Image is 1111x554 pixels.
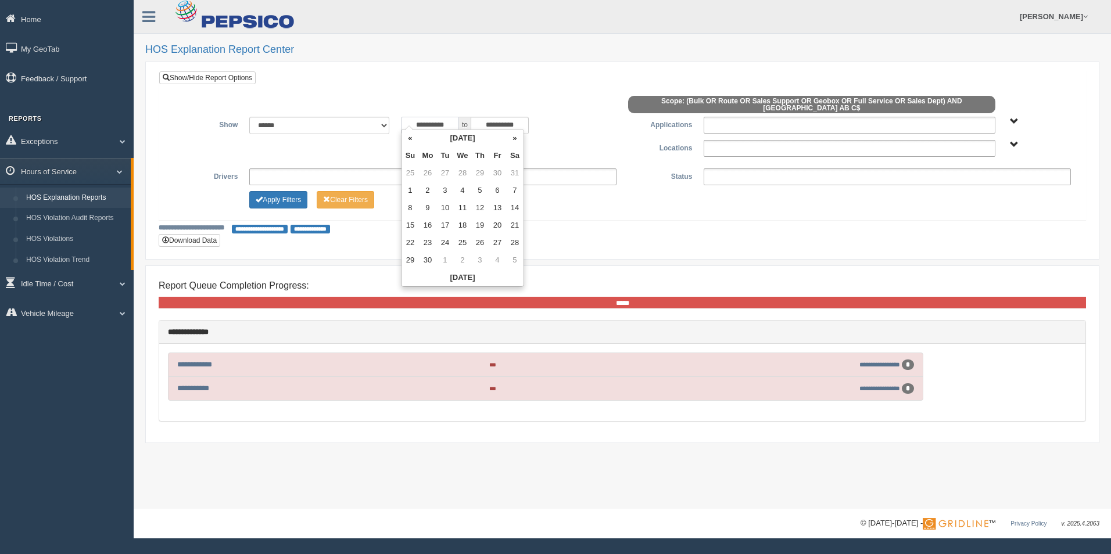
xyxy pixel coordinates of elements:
[419,182,436,199] td: 2
[506,234,524,251] td: 28
[622,140,698,154] label: Locations
[454,217,471,234] td: 18
[471,182,489,199] td: 5
[1062,520,1099,527] span: v. 2025.4.2063
[436,182,454,199] td: 3
[436,217,454,234] td: 17
[506,182,524,199] td: 7
[436,234,454,251] td: 24
[168,168,243,182] label: Drivers
[1010,520,1047,527] a: Privacy Policy
[471,164,489,182] td: 29
[454,251,471,269] td: 2
[402,269,524,286] th: [DATE]
[454,234,471,251] td: 25
[159,280,1086,291] h4: Report Queue Completion Progress:
[506,129,524,147] th: »
[489,217,506,234] td: 20
[489,234,506,251] td: 27
[21,208,131,229] a: HOS Violation Audit Reports
[402,164,419,182] td: 25
[436,199,454,217] td: 10
[506,199,524,217] td: 14
[489,147,506,164] th: Fr
[459,117,471,134] span: to
[454,199,471,217] td: 11
[419,217,436,234] td: 16
[436,251,454,269] td: 1
[402,217,419,234] td: 15
[419,234,436,251] td: 23
[622,117,698,131] label: Applications
[419,199,436,217] td: 9
[402,234,419,251] td: 22
[436,164,454,182] td: 27
[471,234,489,251] td: 26
[506,217,524,234] td: 21
[489,199,506,217] td: 13
[923,518,988,530] img: Gridline
[419,251,436,269] td: 30
[628,96,995,113] span: Scope: (Bulk OR Route OR Sales Support OR Geobox OR Full Service OR Sales Dept) AND [GEOGRAPHIC_D...
[454,164,471,182] td: 28
[489,251,506,269] td: 4
[622,168,698,182] label: Status
[402,182,419,199] td: 1
[159,71,256,84] a: Show/Hide Report Options
[489,164,506,182] td: 30
[861,517,1099,530] div: © [DATE]-[DATE] - ™
[419,164,436,182] td: 26
[454,182,471,199] td: 4
[402,199,419,217] td: 8
[454,147,471,164] th: We
[168,117,243,131] label: Show
[402,129,419,147] th: «
[402,147,419,164] th: Su
[249,191,307,208] button: Change Filter Options
[317,191,374,208] button: Change Filter Options
[506,147,524,164] th: Sa
[159,234,220,247] button: Download Data
[419,147,436,164] th: Mo
[506,251,524,269] td: 5
[21,250,131,271] a: HOS Violation Trend
[471,217,489,234] td: 19
[506,164,524,182] td: 31
[21,229,131,250] a: HOS Violations
[471,147,489,164] th: Th
[21,188,131,208] a: HOS Explanation Reports
[419,129,506,147] th: [DATE]
[489,182,506,199] td: 6
[436,147,454,164] th: Tu
[471,251,489,269] td: 3
[471,199,489,217] td: 12
[402,251,419,269] td: 29
[145,44,1099,56] h2: HOS Explanation Report Center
